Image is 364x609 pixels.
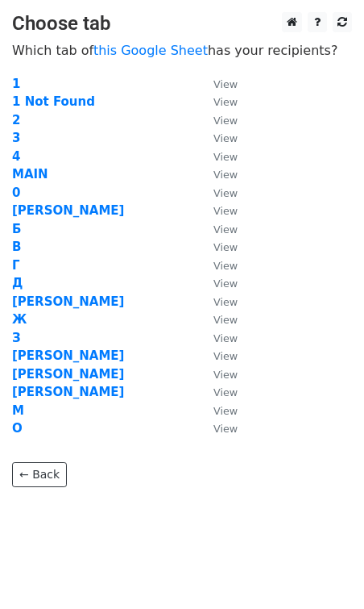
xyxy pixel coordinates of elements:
a: ← Back [12,462,67,487]
a: 0 [12,186,20,200]
a: View [197,258,238,273]
a: [PERSON_NAME] [12,294,124,309]
a: В [12,240,21,254]
a: View [197,385,238,399]
a: О [12,421,23,436]
small: View [213,423,238,435]
a: MAIN [12,167,48,181]
a: View [197,276,238,290]
small: View [213,296,238,308]
small: View [213,332,238,344]
small: View [213,187,238,199]
p: Which tab of has your recipients? [12,42,352,59]
a: М [12,403,24,418]
a: З [12,331,21,345]
a: View [197,421,238,436]
a: View [197,331,238,345]
a: Д [12,276,23,290]
a: 3 [12,131,20,145]
a: [PERSON_NAME] [12,385,124,399]
a: View [197,240,238,254]
small: View [213,96,238,108]
small: View [213,205,238,217]
small: View [213,78,238,90]
small: View [213,314,238,326]
a: View [197,186,238,200]
a: View [197,131,238,145]
h3: Choose tab [12,12,352,35]
a: 1 [12,77,20,91]
a: 1 Not Found [12,94,95,109]
a: View [197,167,238,181]
small: View [213,369,238,381]
a: 2 [12,113,20,127]
a: View [197,113,238,127]
small: View [213,405,238,417]
small: View [213,169,238,181]
small: View [213,115,238,127]
small: View [213,132,238,144]
a: View [197,222,238,236]
a: [PERSON_NAME] [12,367,124,382]
a: [PERSON_NAME] [12,203,124,218]
a: Б [12,222,21,236]
a: 4 [12,149,20,164]
a: View [197,149,238,164]
a: Г [12,258,20,273]
a: View [197,312,238,327]
a: View [197,94,238,109]
a: this Google Sheet [93,43,208,58]
small: View [213,241,238,253]
a: [PERSON_NAME] [12,348,124,363]
small: View [213,260,238,272]
a: View [197,77,238,91]
a: View [197,367,238,382]
a: View [197,203,238,218]
a: View [197,403,238,418]
a: View [197,294,238,309]
small: View [213,350,238,362]
small: View [213,151,238,163]
small: View [213,223,238,236]
small: View [213,277,238,290]
a: View [197,348,238,363]
small: View [213,386,238,398]
a: Ж [12,312,27,327]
